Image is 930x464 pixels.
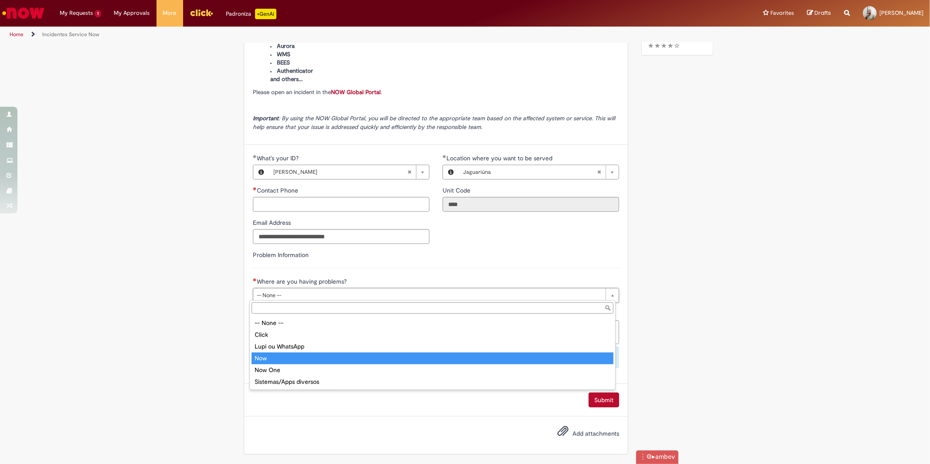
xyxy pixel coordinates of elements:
div: -- None -- [252,317,613,329]
div: Click [252,329,613,341]
span: Click to execute command /tn, hold SHIFT for /vd [652,453,655,462]
div: Lupi ou WhatsApp [252,341,613,352]
span: Doubleclick to run command /pop [655,453,675,462]
div: Click an hold to drag [640,453,646,462]
span: Click to configure InstanceTag, SHIFT Click to disable [646,453,652,462]
div: Now One [252,364,613,376]
div: Sistemas/Apps diversos [252,376,613,388]
ul: Where are you having problems? [250,315,615,389]
div: Now [252,352,613,364]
